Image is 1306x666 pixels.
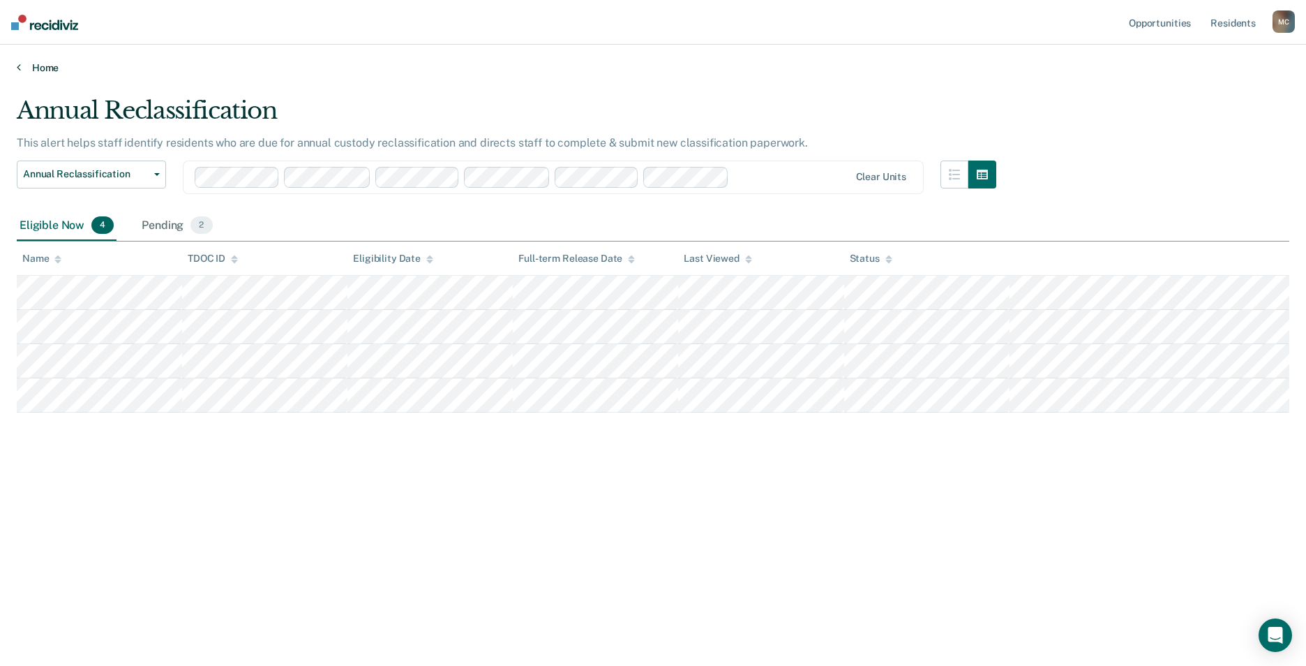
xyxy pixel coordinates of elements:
[11,15,78,30] img: Recidiviz
[23,168,149,180] span: Annual Reclassification
[353,253,433,265] div: Eligibility Date
[91,216,114,235] span: 4
[850,253,892,265] div: Status
[139,211,215,242] div: Pending2
[17,211,117,242] div: Eligible Now4
[684,253,751,265] div: Last Viewed
[518,253,635,265] div: Full-term Release Date
[1273,10,1295,33] button: MC
[17,161,166,188] button: Annual Reclassification
[17,136,808,149] p: This alert helps staff identify residents who are due for annual custody reclassification and dir...
[17,96,996,136] div: Annual Reclassification
[1259,619,1292,652] div: Open Intercom Messenger
[856,171,907,183] div: Clear units
[188,253,238,265] div: TDOC ID
[1273,10,1295,33] div: M C
[22,253,61,265] div: Name
[190,216,212,235] span: 2
[17,61,1289,74] a: Home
